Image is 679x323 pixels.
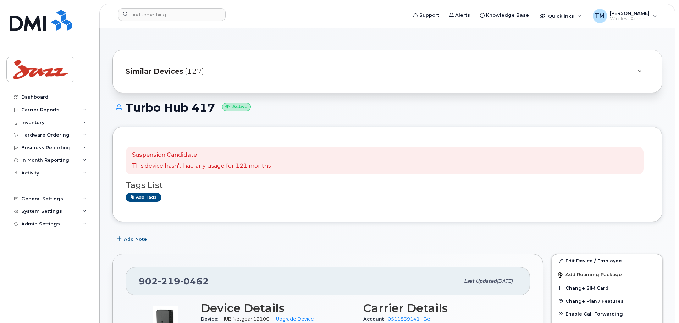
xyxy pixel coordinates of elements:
[552,295,662,307] button: Change Plan / Features
[126,181,649,190] h3: Tags List
[363,302,517,314] h3: Carrier Details
[464,278,497,284] span: Last updated
[112,233,153,245] button: Add Note
[565,298,624,303] span: Change Plan / Features
[132,151,271,159] p: Suspension Candidate
[201,316,221,322] span: Device
[388,316,432,322] a: 0511839141 - Bell
[158,276,180,286] span: 219
[552,282,662,294] button: Change SIM Card
[363,316,388,322] span: Account
[180,276,209,286] span: 0462
[552,267,662,282] button: Add Roaming Package
[272,316,314,322] a: + Upgrade Device
[552,254,662,267] a: Edit Device / Employee
[552,307,662,320] button: Enable Call Forwarding
[112,101,662,114] h1: Turbo Hub 417
[124,236,147,243] span: Add Note
[222,103,251,111] small: Active
[565,311,623,316] span: Enable Call Forwarding
[126,66,183,77] span: Similar Devices
[558,272,622,279] span: Add Roaming Package
[201,302,355,314] h3: Device Details
[185,66,204,77] span: (127)
[497,278,513,284] span: [DATE]
[126,193,161,202] a: Add tags
[221,316,270,322] span: HUB Netgear 1210C
[139,276,209,286] span: 902
[132,162,271,170] p: This device hasn't had any usage for 121 months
